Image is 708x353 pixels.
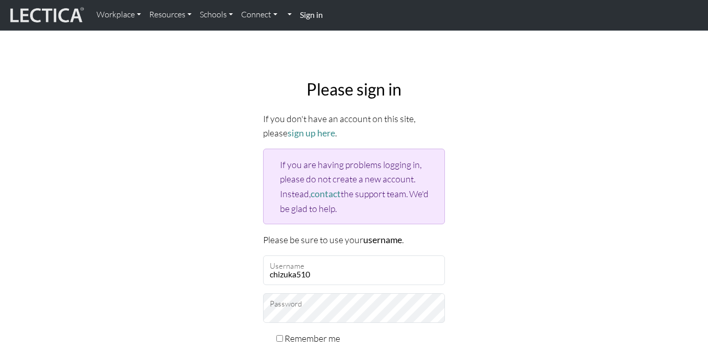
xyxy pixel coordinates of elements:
div: If you are having problems logging in, please do not create a new account. Instead, the support t... [263,149,445,224]
a: Workplace [92,4,145,26]
strong: Sign in [300,10,323,19]
strong: username [363,234,402,245]
p: If you don't have an account on this site, please . [263,111,445,140]
p: Please be sure to use your . [263,232,445,247]
img: lecticalive [8,6,84,25]
a: Sign in [296,4,327,26]
label: Remember me [285,331,340,345]
h2: Please sign in [263,80,445,99]
a: Resources [145,4,196,26]
a: Schools [196,4,237,26]
a: Connect [237,4,281,26]
input: Username [263,255,445,285]
a: sign up here [288,128,335,138]
a: contact [311,189,341,199]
